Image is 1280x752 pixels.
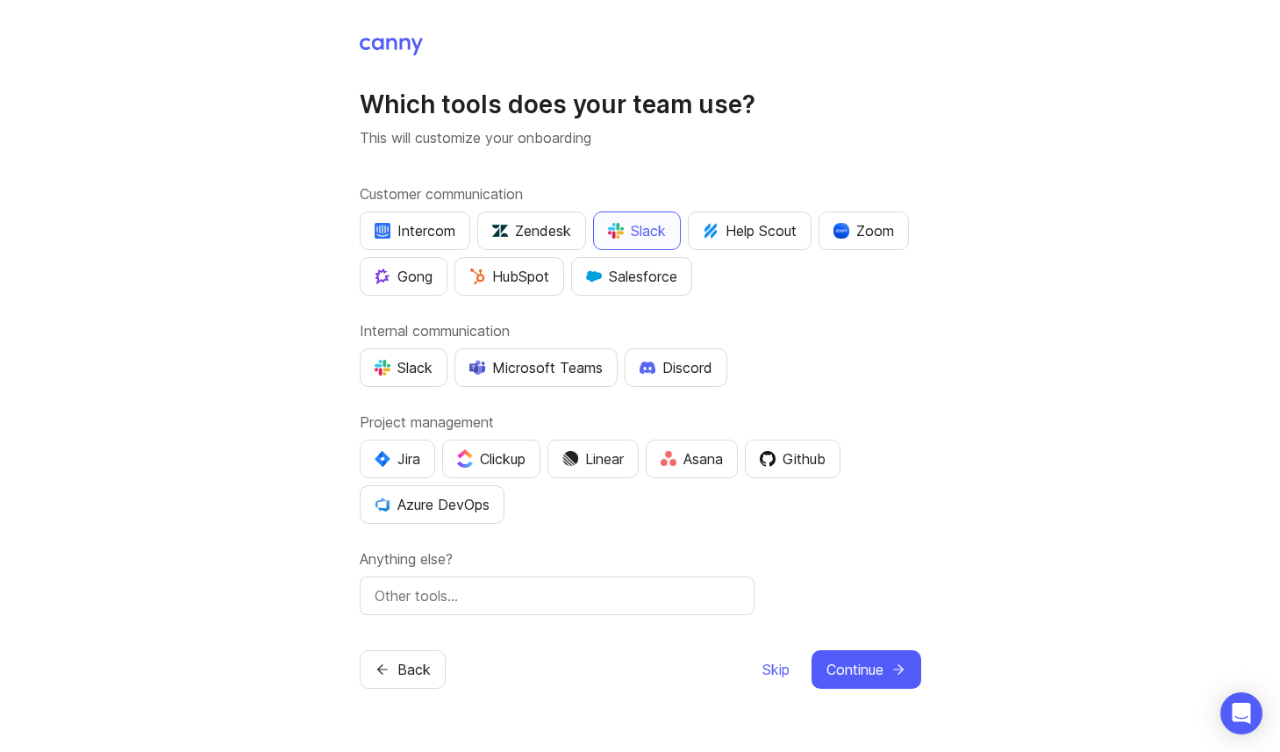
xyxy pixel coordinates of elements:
label: Internal communication [360,320,921,341]
div: Microsoft Teams [469,357,603,378]
button: HubSpot [454,257,564,296]
div: Slack [375,357,433,378]
div: Github [760,448,826,469]
button: Azure DevOps [360,485,504,524]
button: Asana [646,440,738,478]
button: Gong [360,257,447,296]
img: GKxMRLiRsgdWqxrdBeWfGK5kaZ2alx1WifDSa2kSTsK6wyJURKhUuPoQRYzjholVGzT2A2owx2gHwZoyZHHCYJ8YNOAZj3DSg... [586,269,602,284]
label: Anything else? [360,548,921,569]
label: Customer communication [360,183,921,204]
button: Discord [625,348,727,387]
img: WIAAAAASUVORK5CYII= [375,360,390,376]
span: Back [397,659,431,680]
button: Back [360,650,446,689]
button: Zendesk [477,211,586,250]
img: YKcwp4sHBXAAAAAElFTkSuQmCC [375,497,390,512]
button: Skip [762,650,790,689]
button: Linear [547,440,639,478]
button: Microsoft Teams [454,348,618,387]
div: Jira [375,448,420,469]
img: svg+xml;base64,PHN2ZyB4bWxucz0iaHR0cDovL3d3dy53My5vcmcvMjAwMC9zdmciIHZpZXdCb3g9IjAgMCA0MC4zNDMgND... [375,451,390,467]
div: Intercom [375,220,455,241]
span: Skip [762,659,790,680]
input: Other tools… [375,585,740,606]
button: Slack [593,211,681,250]
div: Discord [640,357,712,378]
button: Salesforce [571,257,692,296]
div: Azure DevOps [375,494,490,515]
button: Jira [360,440,435,478]
div: Slack [608,220,666,241]
button: Continue [812,650,921,689]
img: kV1LT1TqjqNHPtRK7+FoaplE1qRq1yqhg056Z8K5Oc6xxgIuf0oNQ9LelJqbcyPisAf0C9LDpX5UIuAAAAAElFTkSuQmCC [703,223,719,239]
button: Help Scout [688,211,812,250]
button: Zoom [819,211,909,250]
img: D0GypeOpROL5AAAAAElFTkSuQmCC [469,360,485,375]
div: Zoom [833,220,894,241]
label: Project management [360,412,921,433]
img: G+3M5qq2es1si5SaumCnMN47tP1CvAZneIVX5dcx+oz+ZLhv4kfP9DwAAAABJRU5ErkJggg== [469,269,485,284]
div: Open Intercom Messenger [1220,692,1262,734]
button: Github [745,440,840,478]
img: qKnp5cUisfhcFQGr1t296B61Fm0WkUVwBZaiVE4uNRmEGBFetJMz8xGrgPHqF1mLDIG816Xx6Jz26AFmkmT0yuOpRCAR7zRpG... [375,269,390,284]
div: HubSpot [469,266,549,287]
div: Zendesk [492,220,571,241]
div: Help Scout [703,220,797,241]
button: Clickup [442,440,540,478]
img: Dm50RERGQWO2Ei1WzHVviWZlaLVriU9uRN6E+tIr91ebaDbMKKPDpFbssSuEG21dcGXkrKsuOVPwCeFJSFAIOxgiKgL2sFHRe... [562,451,578,467]
div: Linear [562,448,624,469]
button: Intercom [360,211,470,250]
div: Clickup [457,448,526,469]
span: Continue [826,659,883,680]
div: Gong [375,266,433,287]
img: Canny Home [360,38,423,55]
img: eRR1duPH6fQxdnSV9IruPjCimau6md0HxlPR81SIPROHX1VjYjAN9a41AAAAAElFTkSuQmCC [375,223,390,239]
img: UniZRqrCPz6BHUWevMzgDJ1FW4xaGg2egd7Chm8uY0Al1hkDyjqDa8Lkk0kDEdqKkBok+T4wfoD0P0o6UMciQ8AAAAASUVORK... [492,223,508,239]
div: Salesforce [586,266,677,287]
div: Asana [661,448,723,469]
img: xLHbn3khTPgAAAABJRU5ErkJggg== [833,223,849,239]
img: Rf5nOJ4Qh9Y9HAAAAAElFTkSuQmCC [661,451,676,466]
img: 0D3hMmx1Qy4j6AAAAAElFTkSuQmCC [760,451,776,467]
button: Slack [360,348,447,387]
img: WIAAAAASUVORK5CYII= [608,223,624,239]
img: +iLplPsjzba05dttzK064pds+5E5wZnCVbuGoLvBrYdmEPrXTzGo7zG60bLEREEjvOjaG9Saez5xsOEAbxBwOP6dkea84XY9O... [640,361,655,373]
h1: Which tools does your team use? [360,89,921,120]
img: j83v6vj1tgY2AAAAABJRU5ErkJggg== [457,449,473,468]
p: This will customize your onboarding [360,127,921,148]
